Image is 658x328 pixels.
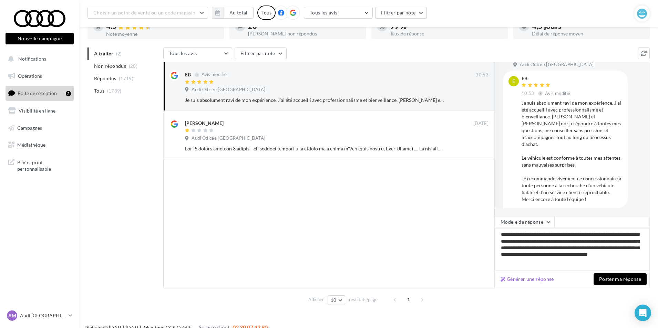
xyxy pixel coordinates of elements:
span: Médiathèque [17,142,45,148]
button: Filtrer par note [235,47,287,59]
p: Audi [GEOGRAPHIC_DATA] [20,312,66,319]
span: (1719) [119,76,133,81]
span: Notifications [18,56,46,62]
div: Taux de réponse [390,31,502,36]
div: EB [522,76,572,81]
button: Générer une réponse [498,275,557,283]
a: Campagnes [4,121,75,135]
button: Modèle de réponse [495,216,555,228]
button: Au total [212,7,254,19]
button: Filtrer par note [375,7,427,19]
a: Opérations [4,69,75,83]
span: (1739) [107,88,122,94]
button: Choisir un point de vente ou un code magasin [88,7,208,19]
button: Tous les avis [163,47,232,59]
div: 2 [66,91,71,96]
span: (20) [129,63,137,69]
div: Lor I5 dolors ametcon 3 adipis... eli seddoei tempori u la etdolo ma a enima m'Ven (quis nostru, ... [185,145,444,152]
div: 20 [248,22,360,30]
button: 10 [328,295,345,305]
button: Nouvelle campagne [6,33,74,44]
div: Je suis absolument ravi de mon expérience. J’ai été accueilli avec professionnalisme et bienveill... [522,99,622,203]
button: Tous les avis [304,7,373,19]
span: Boîte de réception [18,90,57,96]
span: 10 [331,297,337,303]
div: Tous [257,6,276,20]
div: EB [185,71,191,78]
div: Note moyenne [106,32,218,36]
span: Choisir un point de vente ou un code magasin [93,10,195,15]
span: Répondus [94,75,116,82]
div: Je suis absolument ravi de mon expérience. J’ai été accueilli avec professionnalisme et bienveill... [185,97,444,104]
span: Opérations [18,73,42,79]
span: 1 [403,294,414,305]
span: Audi Odicée [GEOGRAPHIC_DATA] [520,62,594,68]
span: Audi Odicée [GEOGRAPHIC_DATA] [192,87,265,93]
a: AM Audi [GEOGRAPHIC_DATA] [6,309,74,322]
div: Délai de réponse moyen [532,31,644,36]
span: Tous les avis [310,10,338,15]
div: 4.5 [106,22,218,30]
span: Avis modifié [545,91,570,96]
span: [DATE] [473,120,489,127]
a: Médiathèque [4,138,75,152]
span: Afficher [308,296,324,303]
span: Campagnes [17,125,42,130]
span: Audi Odicée [GEOGRAPHIC_DATA] [192,135,265,141]
div: 99 % [390,22,502,30]
span: Non répondus [94,63,126,70]
span: 10:53 [522,91,534,97]
span: E [512,78,515,85]
span: PLV et print personnalisable [17,158,71,172]
div: Open Intercom Messenger [635,305,651,321]
button: Poster ma réponse [594,273,647,285]
span: Tous les avis [169,50,197,56]
span: Visibilité en ligne [19,108,55,114]
div: [PERSON_NAME] [185,120,224,127]
button: Au total [224,7,254,19]
span: AM [8,312,16,319]
a: Boîte de réception2 [4,86,75,100]
div: [PERSON_NAME] non répondus [248,31,360,36]
div: 4,5 jours [532,22,644,30]
button: Notifications [4,52,72,66]
span: Tous [94,87,104,94]
span: Avis modifié [202,72,227,77]
span: résultats/page [349,296,378,303]
span: 10:53 [476,72,489,78]
a: Visibilité en ligne [4,104,75,118]
a: PLV et print personnalisable [4,155,75,175]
